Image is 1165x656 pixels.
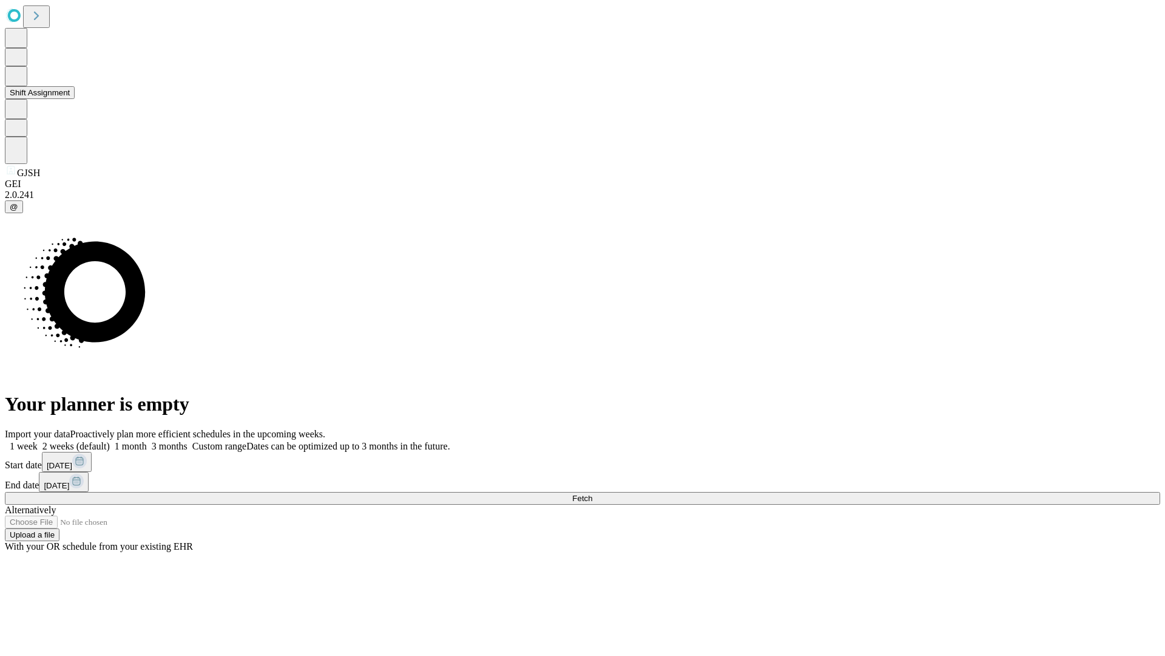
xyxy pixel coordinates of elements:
[42,441,110,451] span: 2 weeks (default)
[5,179,1160,190] div: GEI
[10,202,18,211] span: @
[5,200,23,213] button: @
[246,441,450,451] span: Dates can be optimized up to 3 months in the future.
[5,393,1160,415] h1: Your planner is empty
[17,168,40,178] span: GJSH
[5,452,1160,472] div: Start date
[42,452,92,472] button: [DATE]
[5,528,59,541] button: Upload a file
[5,505,56,515] span: Alternatively
[10,441,38,451] span: 1 week
[5,86,75,99] button: Shift Assignment
[5,492,1160,505] button: Fetch
[152,441,187,451] span: 3 months
[44,481,69,490] span: [DATE]
[39,472,89,492] button: [DATE]
[5,541,193,552] span: With your OR schedule from your existing EHR
[5,429,70,439] span: Import your data
[115,441,147,451] span: 1 month
[192,441,246,451] span: Custom range
[5,190,1160,200] div: 2.0.241
[47,461,72,470] span: [DATE]
[70,429,325,439] span: Proactively plan more efficient schedules in the upcoming weeks.
[5,472,1160,492] div: End date
[572,494,592,503] span: Fetch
